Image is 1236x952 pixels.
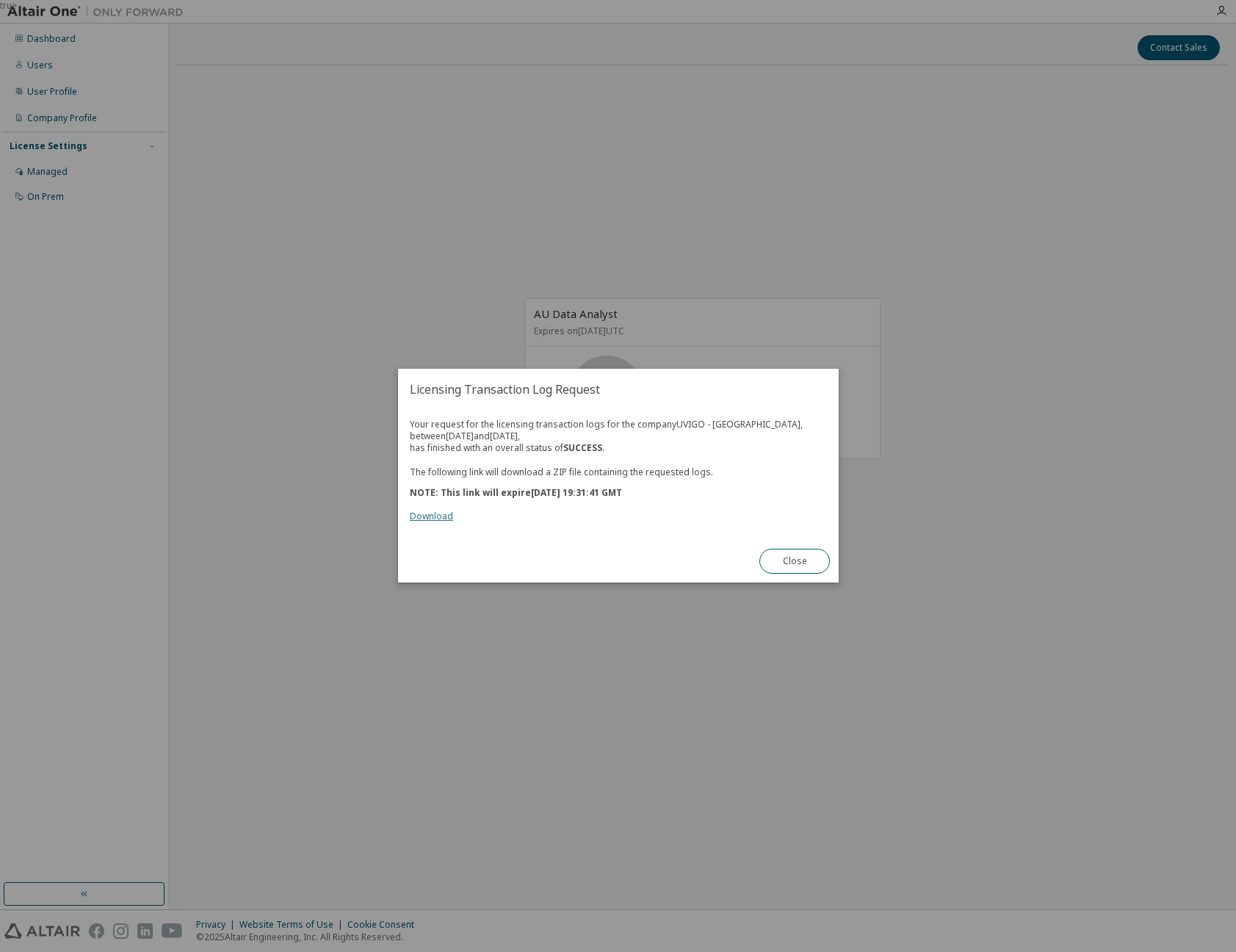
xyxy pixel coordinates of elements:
[410,511,453,523] a: Download
[410,466,827,478] p: The following link will download a ZIP file containing the requested logs.
[410,487,622,500] b: NOTE: This link will expire [DATE] 19:31:41 GMT
[398,369,839,410] h2: Licensing Transaction Log Request
[410,419,827,522] div: Your request for the licensing transaction logs for the company UVIGO - [GEOGRAPHIC_DATA] , betwe...
[563,441,602,454] b: SUCCESS
[759,549,830,574] button: Close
